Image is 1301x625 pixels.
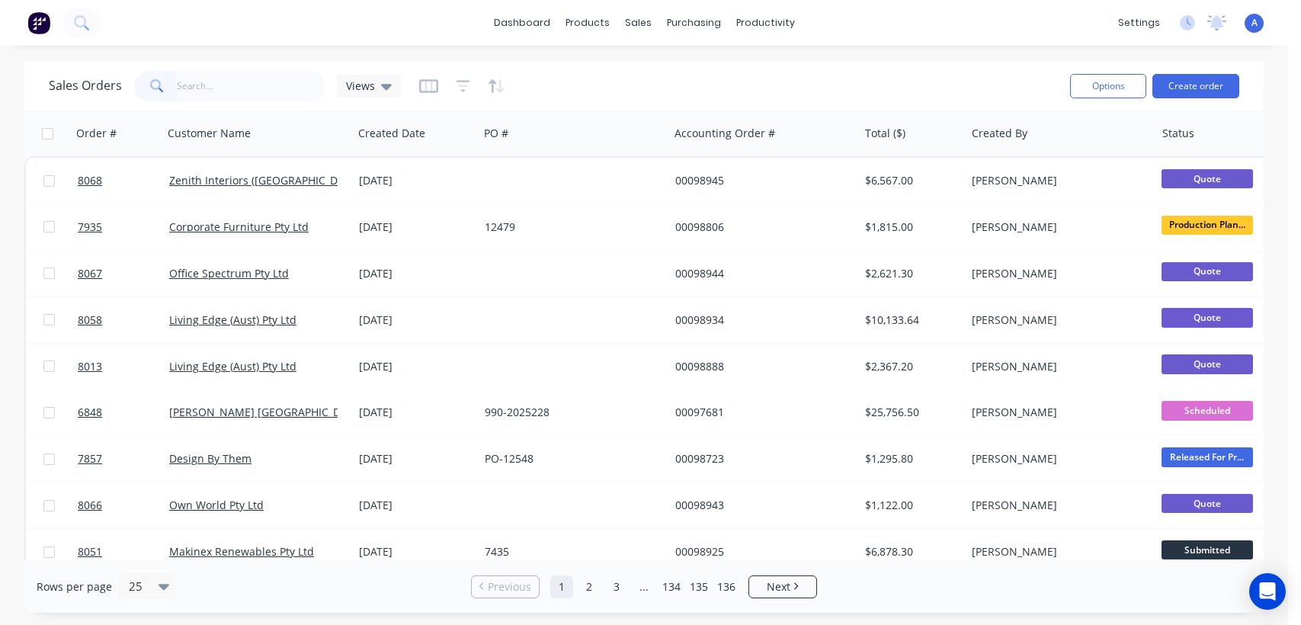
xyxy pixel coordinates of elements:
span: 7935 [78,220,102,235]
a: Page 1 is your current page [550,575,573,598]
div: Accounting Order # [675,126,775,141]
a: Design By Them [169,451,252,466]
a: 8013 [78,344,169,389]
span: Views [346,78,375,94]
a: Page 136 [715,575,738,598]
div: 00098944 [675,266,844,281]
div: $2,367.20 [865,359,954,374]
span: A [1251,16,1258,30]
a: 6848 [78,389,169,435]
div: [DATE] [359,266,473,281]
a: 8058 [78,297,169,343]
div: PO-12548 [485,451,654,466]
div: $10,133.64 [865,312,954,328]
span: Previous [488,579,531,595]
span: Production Plan... [1162,216,1253,235]
a: 8066 [78,482,169,528]
span: Released For Pr... [1162,447,1253,466]
div: Created By [972,126,1027,141]
span: 8068 [78,173,102,188]
span: Quote [1162,494,1253,513]
div: Created Date [358,126,425,141]
div: [PERSON_NAME] [972,451,1141,466]
div: [PERSON_NAME] [972,266,1141,281]
div: [DATE] [359,220,473,235]
div: purchasing [659,11,729,34]
div: productivity [729,11,803,34]
a: Living Edge (Aust) Pty Ltd [169,312,296,327]
div: $6,567.00 [865,173,954,188]
div: [PERSON_NAME] [972,405,1141,420]
a: Zenith Interiors ([GEOGRAPHIC_DATA]) Pty Ltd [169,173,400,187]
span: 8058 [78,312,102,328]
a: Page 135 [687,575,710,598]
div: 00097681 [675,405,844,420]
a: Page 134 [660,575,683,598]
div: 990-2025228 [485,405,654,420]
span: Quote [1162,169,1253,188]
img: Factory [27,11,50,34]
div: [DATE] [359,405,473,420]
span: Quote [1162,308,1253,327]
div: Order # [76,126,117,141]
div: [PERSON_NAME] [972,312,1141,328]
div: Total ($) [865,126,905,141]
div: [PERSON_NAME] [972,544,1141,559]
div: PO # [484,126,508,141]
span: 6848 [78,405,102,420]
div: [DATE] [359,544,473,559]
a: Page 2 [578,575,601,598]
a: 7857 [78,436,169,482]
div: settings [1110,11,1168,34]
div: $1,122.00 [865,498,954,513]
span: Next [767,579,790,595]
div: [DATE] [359,173,473,188]
div: 00098934 [675,312,844,328]
div: Customer Name [168,126,251,141]
a: Office Spectrum Pty Ltd [169,266,289,280]
div: sales [617,11,659,34]
span: 8051 [78,544,102,559]
div: products [558,11,617,34]
div: 00098806 [675,220,844,235]
a: 8051 [78,529,169,575]
div: [DATE] [359,312,473,328]
a: 8067 [78,251,169,296]
div: 00098888 [675,359,844,374]
input: Search... [177,71,325,101]
div: $25,756.50 [865,405,954,420]
ul: Pagination [465,575,823,598]
button: Options [1070,74,1146,98]
div: Open Intercom Messenger [1249,573,1286,610]
h1: Sales Orders [49,79,122,93]
a: dashboard [486,11,558,34]
div: Status [1162,126,1194,141]
div: $6,878.30 [865,544,954,559]
a: Next page [749,579,816,595]
div: 7435 [485,544,654,559]
div: 00098945 [675,173,844,188]
span: Quote [1162,354,1253,373]
a: Living Edge (Aust) Pty Ltd [169,359,296,373]
div: $1,815.00 [865,220,954,235]
a: Makinex Renewables Pty Ltd [169,544,314,559]
div: [PERSON_NAME] [972,220,1141,235]
a: Page 3 [605,575,628,598]
div: 00098925 [675,544,844,559]
div: 12479 [485,220,654,235]
a: [PERSON_NAME] [GEOGRAPHIC_DATA] [169,405,363,419]
div: $1,295.80 [865,451,954,466]
div: [DATE] [359,498,473,513]
span: 8013 [78,359,102,374]
span: 8067 [78,266,102,281]
div: [PERSON_NAME] [972,498,1141,513]
a: 8068 [78,158,169,204]
div: 00098943 [675,498,844,513]
span: 7857 [78,451,102,466]
a: Corporate Furniture Pty Ltd [169,220,309,234]
div: $2,621.30 [865,266,954,281]
span: Quote [1162,262,1253,281]
div: [DATE] [359,359,473,374]
a: Previous page [472,579,539,595]
div: 00098723 [675,451,844,466]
